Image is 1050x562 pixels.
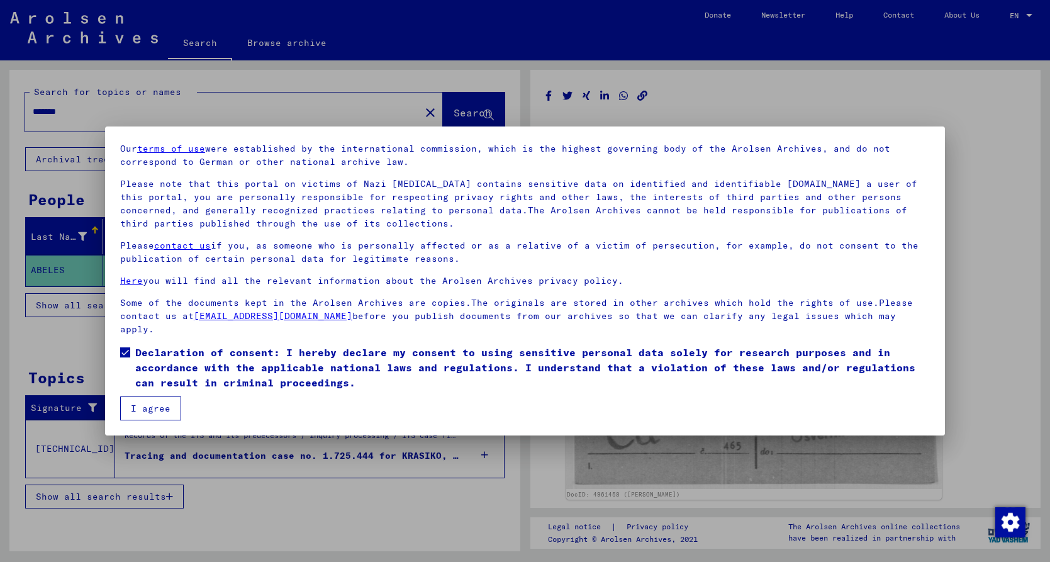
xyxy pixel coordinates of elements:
span: Declaration of consent: I hereby declare my consent to using sensitive personal data solely for r... [135,345,930,390]
p: Some of the documents kept in the Arolsen Archives are copies.The originals are stored in other a... [120,296,930,336]
p: Please if you, as someone who is personally affected or as a relative of a victim of persecution,... [120,239,930,266]
a: terms of use [137,143,205,154]
p: Please note that this portal on victims of Nazi [MEDICAL_DATA] contains sensitive data on identif... [120,177,930,230]
a: Here [120,275,143,286]
button: I agree [120,396,181,420]
a: [EMAIL_ADDRESS][DOMAIN_NAME] [194,310,352,322]
p: you will find all the relevant information about the Arolsen Archives privacy policy. [120,274,930,288]
p: Our were established by the international commission, which is the highest governing body of the ... [120,142,930,169]
a: contact us [154,240,211,251]
img: Change consent [995,507,1025,537]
